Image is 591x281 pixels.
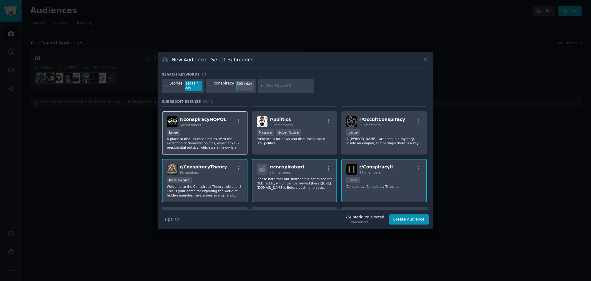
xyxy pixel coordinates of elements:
span: 8.9M members [270,123,293,127]
img: OccultConspiracy [346,116,357,127]
p: Please note that our subreddit is optimised for OLD reddit, which can be viewed [here]([URL][DOMA... [257,177,332,190]
span: r/ conspiracyNOPOL [180,117,227,122]
div: Large [167,129,180,136]
span: Tips [164,216,173,223]
p: Conspiracy, Conspiracy Theories [346,184,422,189]
span: 68k members [180,123,201,127]
div: Stories [170,81,183,91]
span: 70k members [270,171,291,174]
img: politics [257,116,267,127]
div: 3.5M Members [345,220,384,224]
span: r/ conspiratard [270,164,304,169]
div: 303 / day [236,81,254,86]
span: 47k members [359,171,380,174]
span: 39 / 41 [203,100,213,103]
div: 7 Subreddit s Selected [345,215,384,220]
p: /r/Politics is for news and discussion about U.S. politics. [257,137,332,145]
span: r/ ConspiracyTheory [180,164,227,169]
div: Massive [257,129,274,136]
h3: New Audience - Select Subreddits [172,56,254,63]
p: A [PERSON_NAME], wrapped in a mystery, inside an enigma; but perhaps there is a key. [346,137,422,145]
input: New Keyword [265,83,312,89]
img: ConspiracyTheory [167,164,178,175]
div: Medium Size [167,177,192,183]
button: Tips [162,214,181,225]
span: 38k members [359,123,380,127]
div: Large [346,177,360,183]
img: ConspiracyII [346,164,357,175]
p: A place to discuss conspiracies, with the exception of domestic politics, especially US president... [167,137,243,150]
h3: Search keywords [162,72,200,76]
div: conspiracy [214,81,234,91]
span: r/ politics [270,117,291,122]
span: r/ OccultConspiracy [359,117,405,122]
span: 9k members [180,171,199,174]
div: Large [346,129,360,136]
span: Subreddit Results [162,99,201,104]
p: Welcome to the Conspiracy Theory subreddit! This is your home for exploring the world of hidden a... [167,184,243,197]
div: Super Active [276,129,301,136]
button: Create Audience [389,214,429,225]
img: conspiracyNOPOL [167,116,178,127]
div: 14253 / day [185,81,202,91]
span: r/ ConspiracyII [359,164,393,169]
